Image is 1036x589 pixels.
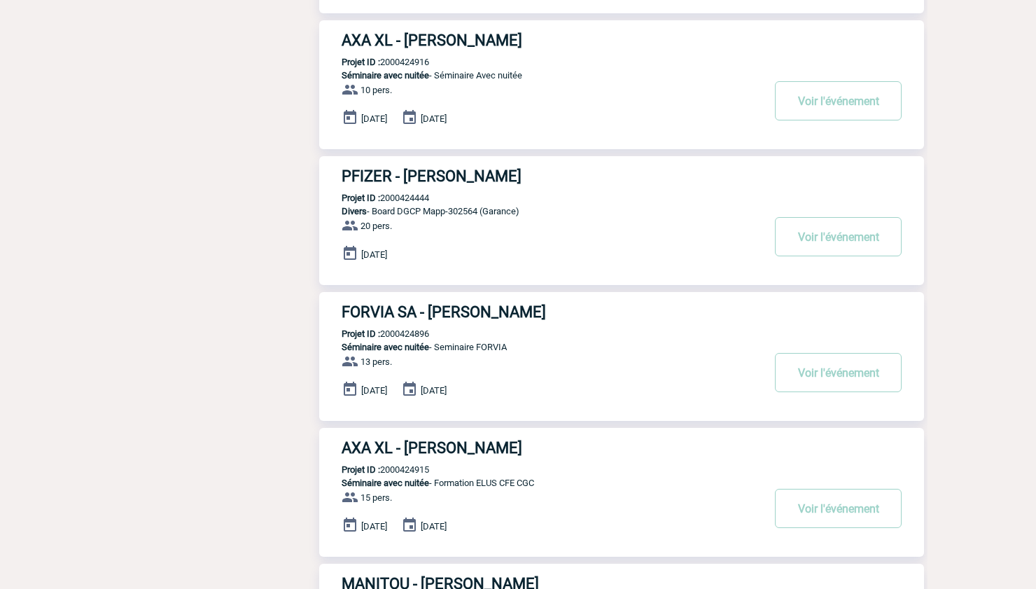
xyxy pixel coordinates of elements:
a: AXA XL - [PERSON_NAME] [319,32,924,49]
h3: AXA XL - [PERSON_NAME] [342,32,762,49]
p: - Seminaire FORVIA [319,342,762,352]
p: - Formation ELUS CFE CGC [319,478,762,488]
b: Projet ID : [342,464,380,475]
button: Voir l'événement [775,81,902,120]
span: [DATE] [361,521,387,532]
span: [DATE] [361,113,387,124]
span: 10 pers. [360,85,392,95]
span: Séminaire avec nuitée [342,70,429,81]
h3: PFIZER - [PERSON_NAME] [342,167,762,185]
button: Voir l'événement [775,489,902,528]
span: [DATE] [361,385,387,396]
h3: FORVIA SA - [PERSON_NAME] [342,303,762,321]
span: Séminaire avec nuitée [342,478,429,488]
span: [DATE] [361,249,387,260]
h3: AXA XL - [PERSON_NAME] [342,439,762,457]
b: Projet ID : [342,328,380,339]
button: Voir l'événement [775,217,902,256]
p: 2000424896 [319,328,429,339]
button: Voir l'événement [775,353,902,392]
a: AXA XL - [PERSON_NAME] [319,439,924,457]
span: 15 pers. [360,492,392,503]
p: 2000424915 [319,464,429,475]
b: Projet ID : [342,193,380,203]
b: Projet ID : [342,57,380,67]
a: PFIZER - [PERSON_NAME] [319,167,924,185]
span: 20 pers. [360,221,392,231]
p: - Board DGCP Mapp-302564 (Garance) [319,206,762,216]
p: 2000424444 [319,193,429,203]
p: 2000424916 [319,57,429,67]
span: Séminaire avec nuitée [342,342,429,352]
p: - Séminaire Avec nuitée [319,70,762,81]
a: FORVIA SA - [PERSON_NAME] [319,303,924,321]
span: 13 pers. [360,356,392,367]
span: [DATE] [421,385,447,396]
span: Divers [342,206,367,216]
span: [DATE] [421,113,447,124]
span: [DATE] [421,521,447,532]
